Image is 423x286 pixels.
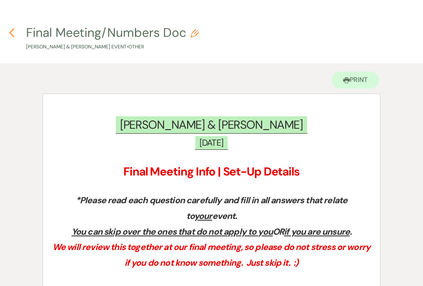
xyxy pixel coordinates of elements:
[53,241,372,269] em: We will review this together at our final meeting, so please do not stress or worry if you do not...
[115,115,308,134] span: [PERSON_NAME] & [PERSON_NAME]
[284,226,350,238] u: if you are unsure
[332,72,379,89] button: Print
[26,43,199,51] p: [PERSON_NAME] & [PERSON_NAME] Event • Other
[72,226,273,238] u: You can skip over the ones that do not apply to you
[26,26,199,51] button: Final Meeting/Numbers Doc[PERSON_NAME] & [PERSON_NAME] Event•Other
[195,135,228,150] span: [DATE]
[194,210,212,222] u: your
[72,226,351,238] em: OR .
[123,164,300,179] strong: Final Meeting Info | Set-Up Details
[76,195,349,222] em: *Please read each question carefully and fill in all answers that relate to event.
